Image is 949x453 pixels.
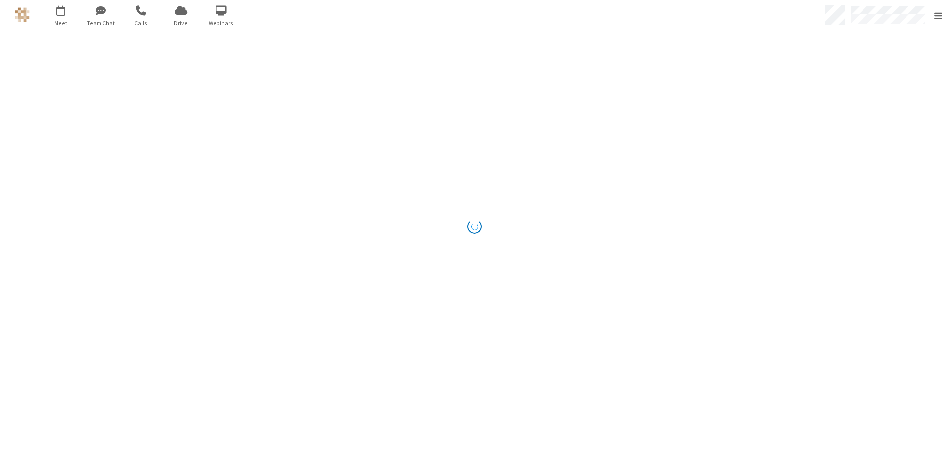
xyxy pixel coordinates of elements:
[163,19,200,28] span: Drive
[15,7,30,22] img: QA Selenium DO NOT DELETE OR CHANGE
[123,19,160,28] span: Calls
[83,19,120,28] span: Team Chat
[43,19,80,28] span: Meet
[203,19,240,28] span: Webinars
